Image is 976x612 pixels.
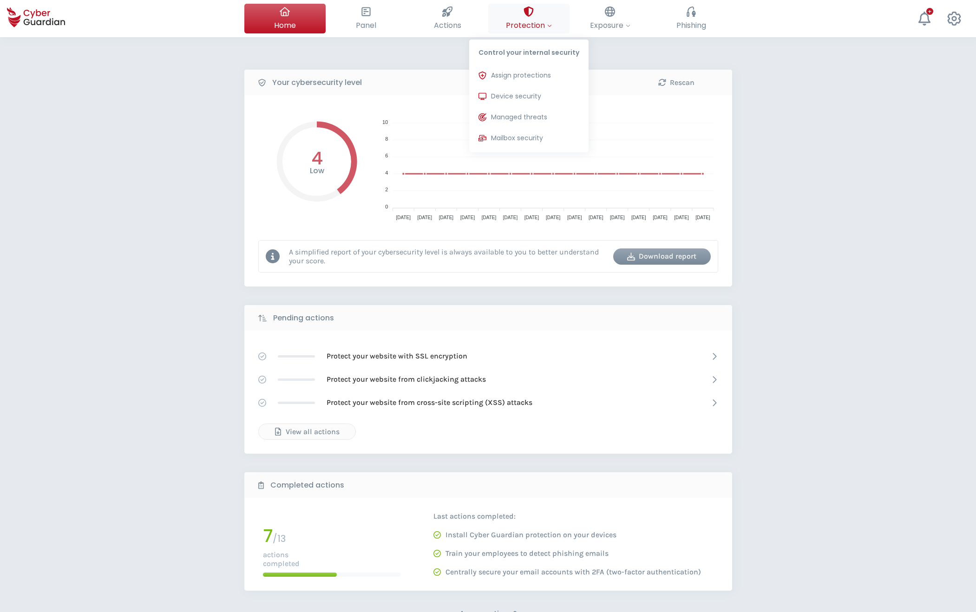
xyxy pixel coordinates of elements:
[263,559,401,568] p: completed
[610,215,625,220] tspan: [DATE]
[491,112,547,122] span: Managed threats
[567,215,582,220] tspan: [DATE]
[469,66,589,85] button: Assign protections
[590,20,630,31] span: Exposure
[524,215,539,220] tspan: [DATE]
[327,397,532,408] p: Protect your website from cross-site scripting (XSS) attacks
[651,4,732,33] button: Phishing
[356,20,376,31] span: Panel
[258,423,356,440] button: View all actions
[289,247,606,265] p: A simplified report of your cybersecurity level is always available to you to better understand y...
[266,426,348,437] div: View all actions
[469,108,589,127] button: Managed threats
[653,215,668,220] tspan: [DATE]
[434,20,461,31] span: Actions
[674,215,689,220] tspan: [DATE]
[570,4,651,33] button: Exposure
[263,527,273,545] h1: 7
[445,549,609,558] p: Train your employees to detect phishing emails
[417,215,432,220] tspan: [DATE]
[445,567,701,577] p: Centrally secure your email accounts with 2FA (two-factor authentication)
[491,71,551,80] span: Assign protections
[481,215,496,220] tspan: [DATE]
[385,187,388,192] tspan: 2
[385,136,388,142] tspan: 8
[676,20,706,31] span: Phishing
[327,351,467,361] p: Protect your website with SSL encryption
[385,170,388,176] tspan: 4
[263,550,401,559] p: actions
[326,4,407,33] button: Panel
[926,8,933,15] div: +
[631,215,646,220] tspan: [DATE]
[545,215,560,220] tspan: [DATE]
[488,4,570,33] button: ProtectionControl your internal securityAssign protectionsDevice securityManaged threatsMailbox s...
[506,20,552,31] span: Protection
[385,153,388,158] tspan: 6
[273,313,334,324] b: Pending actions
[439,215,453,220] tspan: [DATE]
[272,77,362,88] b: Your cybersecurity level
[274,20,296,31] span: Home
[469,129,589,148] button: Mailbox security
[469,39,589,62] p: Control your internal security
[273,532,286,545] span: / 13
[460,215,475,220] tspan: [DATE]
[244,4,326,33] button: Home
[635,77,718,88] div: Rescan
[503,215,517,220] tspan: [DATE]
[588,215,603,220] tspan: [DATE]
[396,215,411,220] tspan: [DATE]
[382,119,388,125] tspan: 10
[491,133,543,143] span: Mailbox security
[385,204,388,209] tspan: 0
[620,251,704,262] div: Download report
[327,374,486,384] p: Protect your website from clickjacking attacks
[491,91,541,101] span: Device security
[613,248,711,265] button: Download report
[445,530,616,540] p: Install Cyber Guardian protection on your devices
[695,215,710,220] tspan: [DATE]
[407,4,488,33] button: Actions
[433,512,689,521] p: Last actions completed:
[469,87,589,106] button: Device security
[270,480,344,491] b: Completed actions
[628,74,725,91] button: Rescan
